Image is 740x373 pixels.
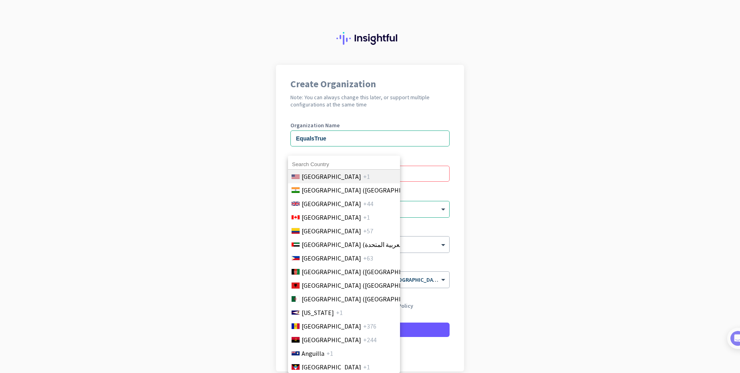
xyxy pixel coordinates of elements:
span: [GEOGRAPHIC_DATA] (‫[GEOGRAPHIC_DATA]‬‎) [302,294,426,304]
input: Search Country [288,159,400,170]
span: [GEOGRAPHIC_DATA] [302,172,361,181]
span: [US_STATE] [302,308,334,317]
span: [GEOGRAPHIC_DATA] [302,199,361,209]
span: [GEOGRAPHIC_DATA] [302,335,361,345]
span: [GEOGRAPHIC_DATA] (‫[GEOGRAPHIC_DATA]‬‎) [302,267,426,277]
span: +1 [336,308,343,317]
span: [GEOGRAPHIC_DATA] [302,362,361,372]
span: [GEOGRAPHIC_DATA] [302,213,361,222]
span: +376 [363,321,376,331]
span: +1 [363,213,370,222]
span: +44 [363,199,373,209]
span: [GEOGRAPHIC_DATA] [302,253,361,263]
span: Anguilla [302,349,324,358]
span: +1 [363,362,370,372]
span: [GEOGRAPHIC_DATA] ([GEOGRAPHIC_DATA]) [302,185,426,195]
span: +57 [363,226,373,236]
span: +1 [363,172,370,181]
span: [GEOGRAPHIC_DATA] ([GEOGRAPHIC_DATA]) [302,281,426,290]
span: [GEOGRAPHIC_DATA] [302,226,361,236]
span: +1 [326,349,333,358]
span: [GEOGRAPHIC_DATA] [302,321,361,331]
span: +63 [363,253,373,263]
span: +244 [363,335,376,345]
span: [GEOGRAPHIC_DATA] (‫الإمارات العربية المتحدة‬‎) [302,240,428,249]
